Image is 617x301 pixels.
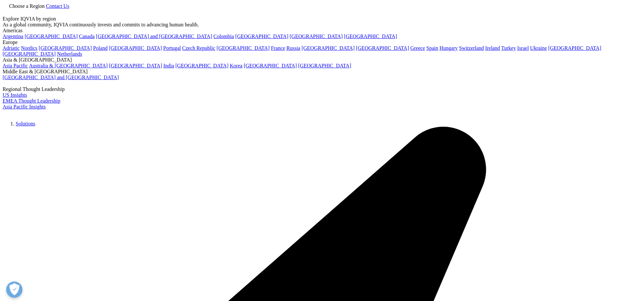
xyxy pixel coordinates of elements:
a: Portugal [163,45,181,51]
a: [GEOGRAPHIC_DATA] [109,63,162,68]
a: Colombia [213,34,234,39]
a: Nordics [21,45,37,51]
a: Contact Us [46,3,69,9]
a: [GEOGRAPHIC_DATA] [217,45,270,51]
a: Netherlands [57,51,82,57]
a: [GEOGRAPHIC_DATA] [356,45,409,51]
div: Regional Thought Leadership [3,86,614,92]
a: Turkey [501,45,516,51]
a: [GEOGRAPHIC_DATA] [109,45,162,51]
a: Russia [287,45,301,51]
a: [GEOGRAPHIC_DATA] [298,63,351,68]
a: Poland [93,45,107,51]
a: Argentina [3,34,23,39]
a: Greece [410,45,425,51]
a: [GEOGRAPHIC_DATA] [290,34,343,39]
a: Ireland [485,45,500,51]
a: [GEOGRAPHIC_DATA] [235,34,288,39]
a: [GEOGRAPHIC_DATA] [344,34,397,39]
a: [GEOGRAPHIC_DATA] and [GEOGRAPHIC_DATA] [96,34,212,39]
span: Choose a Region [9,3,45,9]
a: [GEOGRAPHIC_DATA] [3,51,56,57]
div: As a global community, IQVIA continuously invests and commits to advancing human health. [3,22,614,28]
div: Asia & [GEOGRAPHIC_DATA] [3,57,614,63]
a: Korea [230,63,242,68]
a: Asia Pacific Insights [3,104,46,109]
a: [GEOGRAPHIC_DATA] [548,45,601,51]
button: Open Preferences [6,281,22,298]
a: [GEOGRAPHIC_DATA] [39,45,92,51]
a: Canada [79,34,95,39]
a: Solutions [16,121,35,126]
a: [GEOGRAPHIC_DATA] and [GEOGRAPHIC_DATA] [3,75,119,80]
a: [GEOGRAPHIC_DATA] [175,63,228,68]
a: Asia Pacific [3,63,28,68]
a: India [163,63,174,68]
a: Spain [426,45,438,51]
a: [GEOGRAPHIC_DATA] [244,63,297,68]
a: [GEOGRAPHIC_DATA] [302,45,355,51]
div: Explore IQVIA by region [3,16,614,22]
a: US Insights [3,92,27,98]
a: Switzerland [459,45,484,51]
div: Americas [3,28,614,34]
a: Australia & [GEOGRAPHIC_DATA] [29,63,108,68]
a: Israel [517,45,529,51]
a: France [271,45,285,51]
div: Middle East & [GEOGRAPHIC_DATA] [3,69,614,75]
a: Adriatic [3,45,20,51]
a: Hungary [439,45,458,51]
div: Europe [3,39,614,45]
a: Czech Republic [182,45,215,51]
a: Ukraine [530,45,547,51]
a: [GEOGRAPHIC_DATA] [25,34,78,39]
a: EMEA Thought Leadership [3,98,60,104]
